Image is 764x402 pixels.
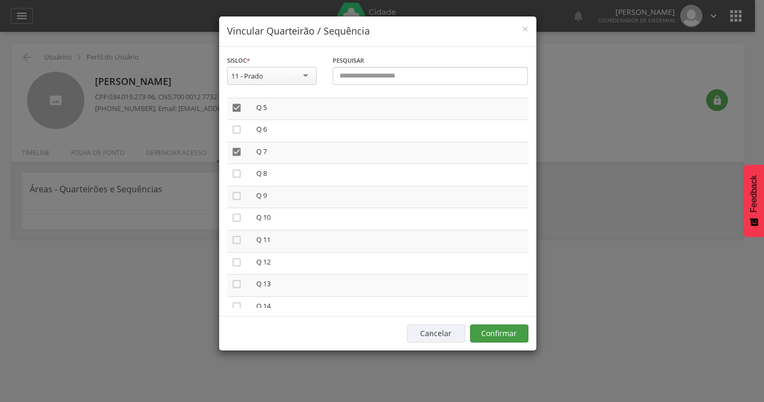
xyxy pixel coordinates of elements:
i:  [231,257,242,268]
span: Pesquisar [333,56,364,64]
i:  [231,212,242,223]
i:  [231,191,242,201]
i:  [231,124,242,135]
i:  [231,102,242,113]
td: Q 5 [252,98,528,120]
span: Sisloc [227,56,247,64]
td: Q 11 [252,230,528,253]
div: 11 - Prado [231,71,263,81]
i:  [231,168,242,179]
td: Q 13 [252,275,528,297]
button: Confirmar [470,324,528,343]
button: Cancelar [407,324,465,343]
td: Q 10 [252,208,528,230]
button: Close [522,23,528,35]
td: Q 6 [252,120,528,142]
i:  [231,147,242,157]
td: Q 7 [252,142,528,164]
td: Q 8 [252,164,528,186]
td: Q 12 [252,252,528,275]
i:  [231,301,242,312]
td: Q 9 [252,186,528,208]
span: Feedback [749,175,759,212]
h4: Vincular Quarteirão / Sequência [227,24,528,38]
span: × [522,21,528,36]
i:  [231,235,242,245]
button: Feedback - Mostrar pesquisa [744,165,764,237]
i:  [231,279,242,289]
td: Q 14 [252,296,528,319]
